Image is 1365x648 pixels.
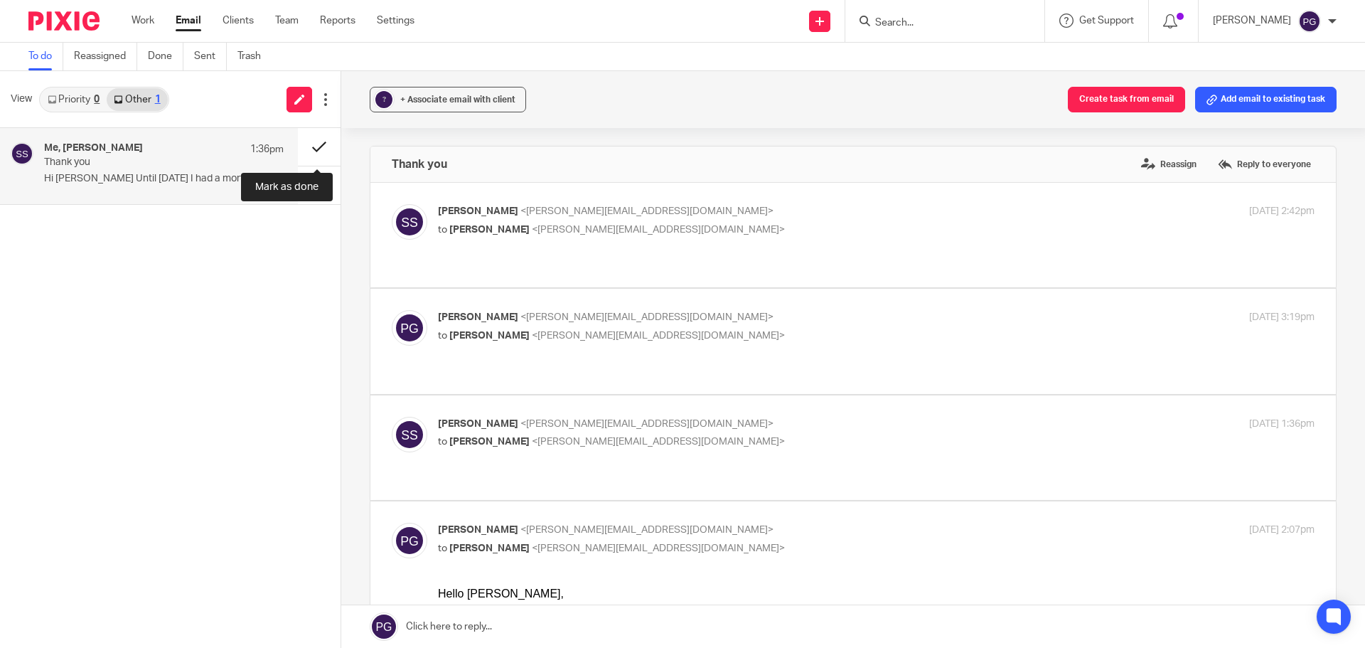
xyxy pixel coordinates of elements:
a: Done [148,43,183,70]
a: Reports [320,14,355,28]
a: Trash [237,43,272,70]
span: <[PERSON_NAME][EMAIL_ADDRESS][DOMAIN_NAME]> [532,331,785,341]
p: 1:36pm [250,142,284,156]
img: svg%3E [392,523,427,558]
div: 0 [94,95,100,105]
span: FCCA [86,219,109,229]
a: Team [275,14,299,28]
label: Reply to everyone [1214,154,1315,175]
span: to [438,543,447,553]
p: Thank you [44,156,236,169]
p: [DATE] 3:19pm [1249,310,1315,325]
a: To do [28,43,63,70]
span: <[PERSON_NAME][EMAIL_ADDRESS][DOMAIN_NAME]> [520,419,773,429]
span: [PERSON_NAME] [438,525,518,535]
span: [PERSON_NAME] [438,312,518,322]
span: + Associate email with client [400,95,515,104]
span: <[PERSON_NAME][EMAIL_ADDRESS][DOMAIN_NAME]> [532,225,785,235]
button: Create task from email [1068,87,1185,112]
div: 1 [155,95,161,105]
span: <[PERSON_NAME][EMAIL_ADDRESS][DOMAIN_NAME]> [520,312,773,322]
p: [DATE] 2:42pm [1249,204,1315,219]
a: Sent [194,43,227,70]
span: [PERSON_NAME] [449,225,530,235]
button: ? + Associate email with client [370,87,526,112]
span: <[PERSON_NAME][EMAIL_ADDRESS][DOMAIN_NAME]> [532,543,785,553]
span: View [11,92,32,107]
img: svg%3E [392,310,427,346]
input: Search [874,17,1002,30]
span: to [438,437,447,447]
div: ? [375,91,392,108]
a: [PERSON_NAME][EMAIL_ADDRESS][DOMAIN_NAME] [10,276,272,287]
p: [DATE] 2:07pm [1249,523,1315,538]
span: to [438,331,447,341]
a: Clients [223,14,254,28]
div: No problem at all, I hope it helped. [10,525,877,539]
img: svg%3E [392,204,427,240]
p: Hi [PERSON_NAME] Until [DATE] I had a mortgage on my... [44,173,284,185]
div: Hi [PERSON_NAME], [10,496,877,511]
button: Add email to existing task [1195,87,1337,112]
a: [PERSON_NAME][EMAIL_ADDRESS][DOMAIN_NAME] [184,483,432,494]
span: to [438,225,447,235]
span: [PERSON_NAME] [449,437,530,447]
h4: Me, [PERSON_NAME] [44,142,143,154]
a: [DOMAIN_NAME] [13,290,96,302]
div: Let's come back to that as you suggest, once we know more. I'll let you focus on dealing with the... [10,597,877,626]
a: Other1 [107,88,167,111]
a: Reassigned [74,43,137,70]
span: <[PERSON_NAME][EMAIL_ADDRESS][DOMAIN_NAME]> [520,525,773,535]
img: svg%3E [11,142,33,165]
span: Get Support [1079,16,1134,26]
h4: Thank you [392,157,447,171]
div: Yes, employing him is possible, and would give us scope to move profits if he did more work and e... [10,554,877,583]
span: [PERSON_NAME] [449,331,530,341]
a: Settings [377,14,414,28]
label: Reassign [1137,154,1200,175]
span: [PERSON_NAME] [438,419,518,429]
a: Work [132,14,154,28]
img: Pixie [28,11,100,31]
img: svg%3E [392,417,427,452]
a: Priority0 [41,88,107,111]
img: svg%3E [1298,10,1321,33]
span: <[PERSON_NAME][EMAIL_ADDRESS][DOMAIN_NAME]> [532,437,785,447]
p: [PERSON_NAME] [1213,14,1291,28]
a: Email [176,14,201,28]
p: [DATE] 1:36pm [1249,417,1315,432]
span: [PERSON_NAME] [449,543,530,553]
span: <[PERSON_NAME][EMAIL_ADDRESS][DOMAIN_NAME]> [520,206,773,216]
span: [PERSON_NAME] [438,206,518,216]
